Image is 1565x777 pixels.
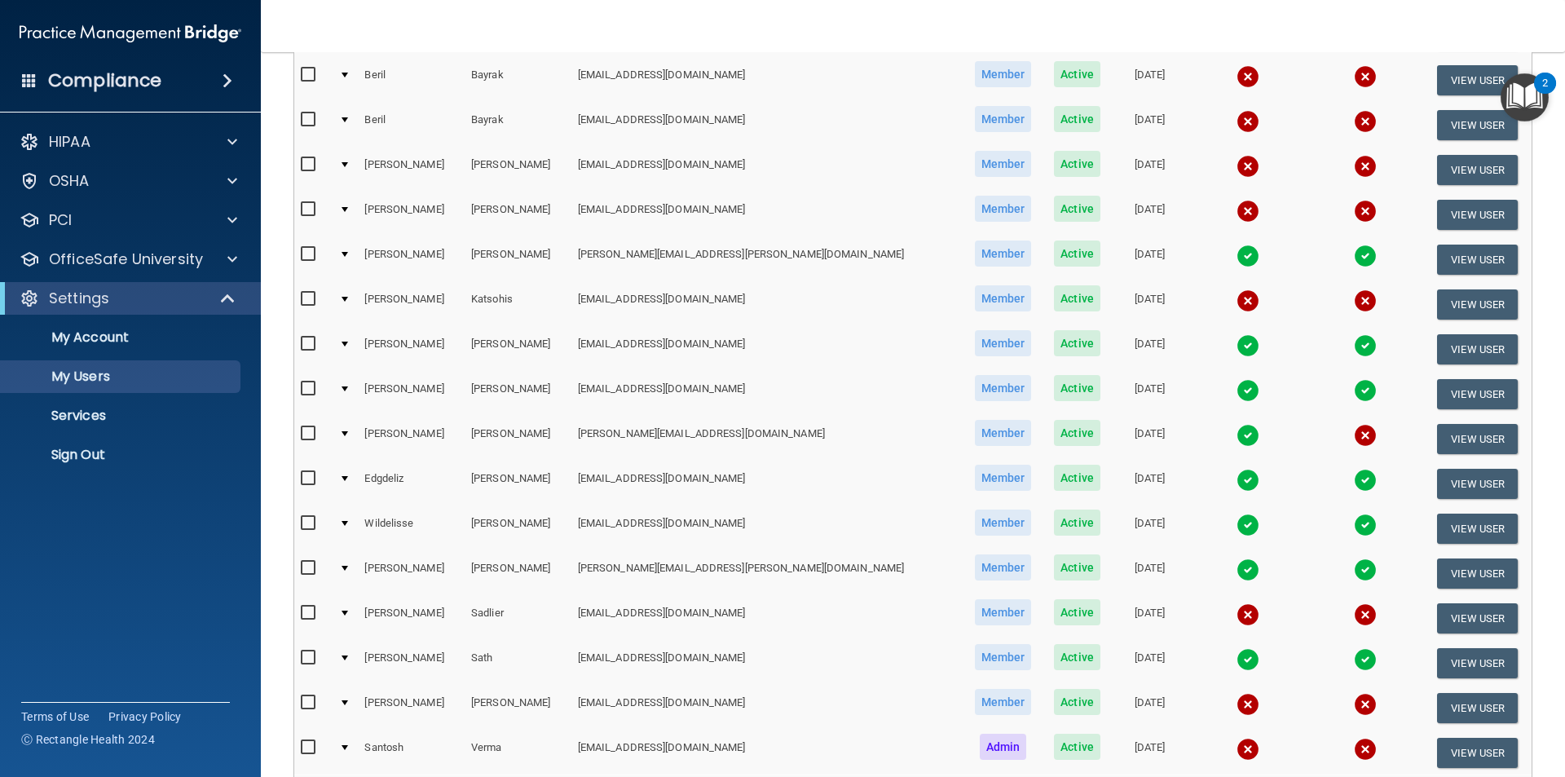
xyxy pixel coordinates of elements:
p: OfficeSafe University [49,249,203,269]
td: [EMAIL_ADDRESS][DOMAIN_NAME] [571,103,963,148]
td: [PERSON_NAME][EMAIL_ADDRESS][PERSON_NAME][DOMAIN_NAME] [571,237,963,282]
td: [DATE] [1111,237,1188,282]
span: Active [1054,420,1100,446]
img: tick.e7d51cea.svg [1354,648,1377,671]
img: cross.ca9f0e7f.svg [1237,200,1259,223]
span: Member [975,106,1032,132]
td: [DATE] [1111,551,1188,596]
td: Sadlier [465,596,571,641]
button: View User [1437,469,1518,499]
td: [EMAIL_ADDRESS][DOMAIN_NAME] [571,596,963,641]
span: Member [975,375,1032,401]
img: tick.e7d51cea.svg [1354,245,1377,267]
p: Settings [49,289,109,308]
td: [PERSON_NAME][EMAIL_ADDRESS][DOMAIN_NAME] [571,417,963,461]
img: tick.e7d51cea.svg [1237,245,1259,267]
span: Active [1054,689,1100,715]
td: [DATE] [1111,192,1188,237]
td: [EMAIL_ADDRESS][DOMAIN_NAME] [571,327,963,372]
p: PCI [49,210,72,230]
h4: Compliance [48,69,161,92]
span: Member [975,151,1032,177]
img: cross.ca9f0e7f.svg [1354,603,1377,626]
td: [PERSON_NAME] [358,282,465,327]
td: [PERSON_NAME] [465,686,571,731]
td: [PERSON_NAME] [465,461,571,506]
td: [DATE] [1111,148,1188,192]
td: [DATE] [1111,327,1188,372]
img: tick.e7d51cea.svg [1237,424,1259,447]
td: [PERSON_NAME] [465,192,571,237]
button: Open Resource Center, 2 new notifications [1501,73,1549,121]
td: [DATE] [1111,103,1188,148]
span: Active [1054,241,1100,267]
td: Santosh [358,731,465,775]
button: View User [1437,65,1518,95]
span: Active [1054,330,1100,356]
button: View User [1437,200,1518,230]
td: [PERSON_NAME] [465,506,571,551]
img: cross.ca9f0e7f.svg [1354,424,1377,447]
span: Active [1054,106,1100,132]
img: cross.ca9f0e7f.svg [1354,289,1377,312]
img: tick.e7d51cea.svg [1237,334,1259,357]
button: View User [1437,424,1518,454]
td: [PERSON_NAME] [358,192,465,237]
img: cross.ca9f0e7f.svg [1237,289,1259,312]
img: cross.ca9f0e7f.svg [1354,738,1377,761]
img: cross.ca9f0e7f.svg [1237,155,1259,178]
td: Bayrak [465,103,571,148]
td: Katsohis [465,282,571,327]
button: View User [1437,648,1518,678]
button: View User [1437,334,1518,364]
span: Member [975,196,1032,222]
td: [EMAIL_ADDRESS][DOMAIN_NAME] [571,641,963,686]
button: View User [1437,289,1518,320]
td: [PERSON_NAME] [465,372,571,417]
span: Member [975,420,1032,446]
img: tick.e7d51cea.svg [1354,514,1377,536]
td: Beril [358,58,465,103]
td: [PERSON_NAME] [465,148,571,192]
img: tick.e7d51cea.svg [1354,469,1377,492]
img: cross.ca9f0e7f.svg [1354,200,1377,223]
span: Active [1054,285,1100,311]
td: [DATE] [1111,506,1188,551]
span: Member [975,241,1032,267]
img: cross.ca9f0e7f.svg [1237,65,1259,88]
a: OSHA [20,171,237,191]
span: Member [975,689,1032,715]
a: Settings [20,289,236,308]
td: [PERSON_NAME][EMAIL_ADDRESS][PERSON_NAME][DOMAIN_NAME] [571,551,963,596]
td: [PERSON_NAME] [358,596,465,641]
p: Sign Out [11,447,233,463]
td: [PERSON_NAME] [358,417,465,461]
td: [PERSON_NAME] [358,327,465,372]
td: [EMAIL_ADDRESS][DOMAIN_NAME] [571,731,963,775]
td: [PERSON_NAME] [358,237,465,282]
td: Wildelisse [358,506,465,551]
img: PMB logo [20,17,241,50]
img: tick.e7d51cea.svg [1354,334,1377,357]
button: View User [1437,738,1518,768]
td: Verma [465,731,571,775]
img: cross.ca9f0e7f.svg [1237,738,1259,761]
td: [EMAIL_ADDRESS][DOMAIN_NAME] [571,686,963,731]
td: [EMAIL_ADDRESS][DOMAIN_NAME] [571,282,963,327]
td: [DATE] [1111,417,1188,461]
td: [PERSON_NAME] [358,641,465,686]
td: [DATE] [1111,58,1188,103]
span: Member [975,554,1032,581]
span: Active [1054,151,1100,177]
button: View User [1437,558,1518,589]
span: Active [1054,375,1100,401]
img: tick.e7d51cea.svg [1237,648,1259,671]
img: tick.e7d51cea.svg [1237,558,1259,581]
button: View User [1437,693,1518,723]
a: PCI [20,210,237,230]
td: [PERSON_NAME] [465,551,571,596]
td: [PERSON_NAME] [358,551,465,596]
td: Edgdeliz [358,461,465,506]
img: cross.ca9f0e7f.svg [1237,693,1259,716]
td: [PERSON_NAME] [465,237,571,282]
